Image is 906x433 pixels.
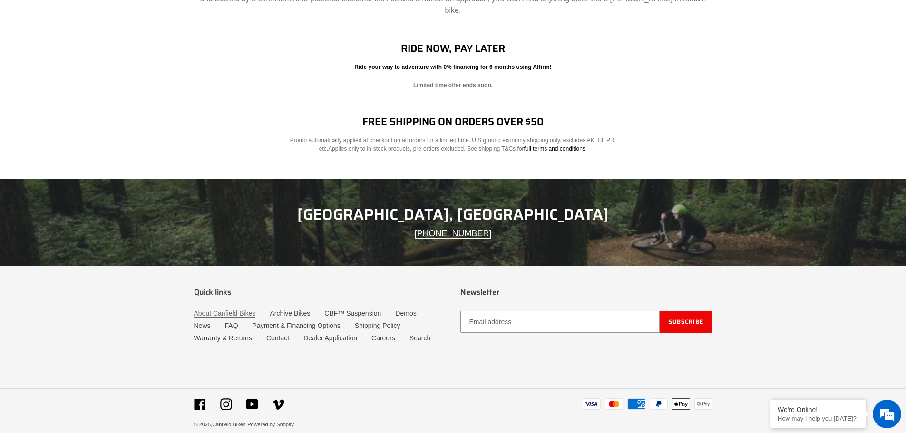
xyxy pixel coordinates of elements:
[524,145,585,152] a: full terms and conditions
[303,334,357,342] a: Dealer Application
[778,406,858,414] div: We're Online!
[194,422,246,427] small: © 2025,
[194,205,712,223] h2: [GEOGRAPHIC_DATA], [GEOGRAPHIC_DATA]
[247,422,294,427] a: Powered by Shopify
[660,311,712,333] button: Subscribe
[194,288,446,297] p: Quick links
[354,64,551,70] strong: Ride your way to adventure with 0% financing for 6 months using Affirm!
[409,334,430,342] a: Search
[371,334,395,342] a: Careers
[283,42,623,54] h2: RIDE NOW, PAY LATER
[253,322,341,329] a: Payment & Financing Options
[212,422,245,427] a: Canfield Bikes
[225,322,238,329] a: FAQ
[460,288,712,297] p: Newsletter
[283,136,623,153] p: Promo automatically applied at checkout on all orders for a limited time. U.S ground economy ship...
[324,309,381,317] a: CBF™ Suspension
[194,334,252,342] a: Warranty & Returns
[266,334,289,342] a: Contact
[778,415,858,422] p: How may I help you today?
[413,82,493,88] strong: Limited time offer ends soon.
[395,309,416,317] a: Demos
[283,115,623,127] h2: FREE SHIPPING ON ORDERS OVER $50
[669,317,703,326] span: Subscribe
[194,322,211,329] a: News
[460,311,660,333] input: Email address
[270,309,310,317] a: Archive Bikes
[194,309,256,318] a: About Canfield Bikes
[355,322,400,329] a: Shipping Policy
[415,229,492,239] a: [PHONE_NUMBER]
